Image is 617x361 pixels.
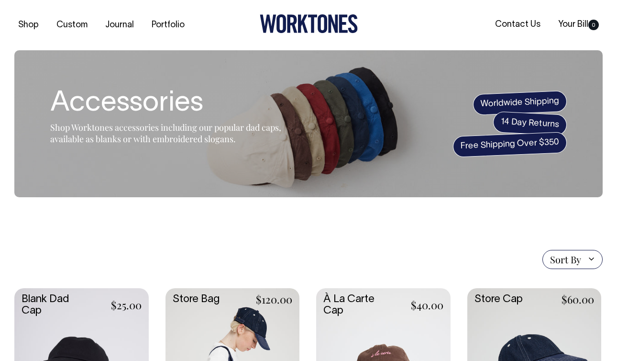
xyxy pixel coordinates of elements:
[493,111,567,136] span: 14 Day Returns
[101,17,138,33] a: Journal
[50,89,289,119] h1: Accessories
[148,17,188,33] a: Portfolio
[473,90,567,115] span: Worldwide Shipping
[550,254,581,265] span: Sort By
[554,17,603,33] a: Your Bill0
[50,122,281,145] span: Shop Worktones accessories including our popular dad caps, available as blanks or with embroidere...
[588,20,599,30] span: 0
[14,17,43,33] a: Shop
[452,132,567,158] span: Free Shipping Over $350
[491,17,544,33] a: Contact Us
[53,17,91,33] a: Custom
